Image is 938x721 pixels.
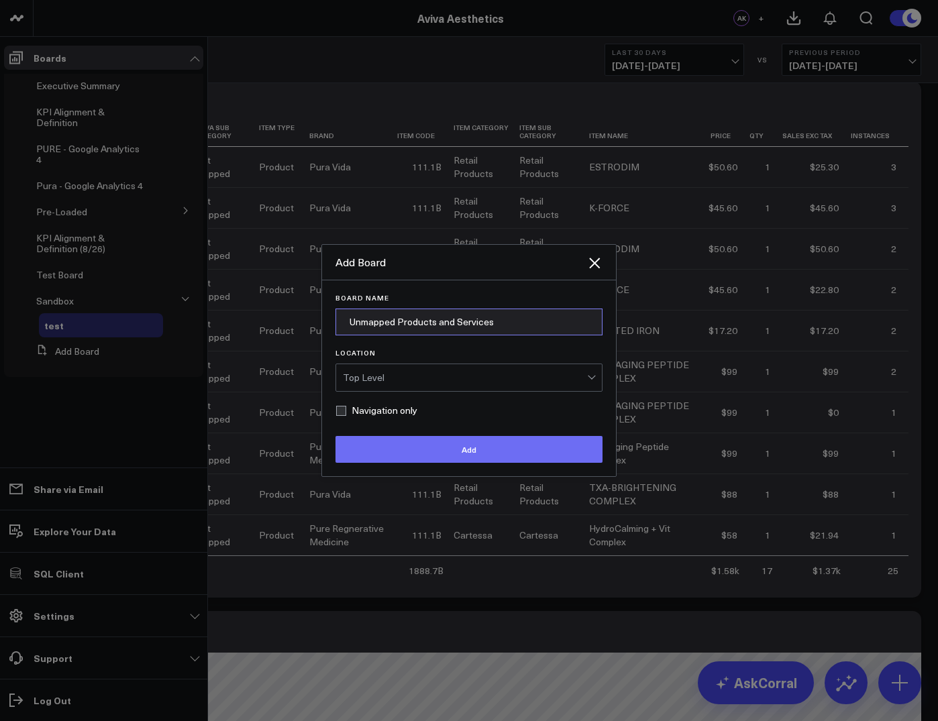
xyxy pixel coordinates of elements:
[586,255,603,271] button: Close
[335,405,417,416] label: Navigation only
[335,309,603,335] input: New Board
[335,349,603,357] label: Location
[335,255,586,270] div: Add Board
[343,372,587,383] div: Top Level
[335,294,603,302] label: Board Name
[335,436,603,463] button: Add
